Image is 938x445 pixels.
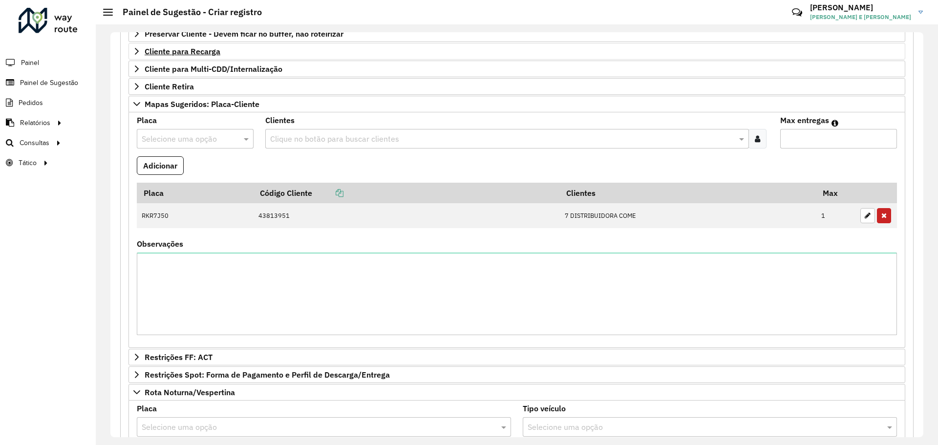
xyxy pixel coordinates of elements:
[128,366,905,383] a: Restrições Spot: Forma de Pagamento e Perfil de Descarga/Entrega
[128,25,905,42] a: Preservar Cliente - Devem ficar no buffer, não roteirizar
[816,183,855,203] th: Max
[19,98,43,108] span: Pedidos
[810,13,911,21] span: [PERSON_NAME] E [PERSON_NAME]
[145,83,194,90] span: Cliente Retira
[137,403,157,414] label: Placa
[560,203,816,229] td: 7 DISTRIBUIDORA COME
[128,78,905,95] a: Cliente Retira
[128,112,905,348] div: Mapas Sugeridos: Placa-Cliente
[312,188,343,198] a: Copiar
[137,183,254,203] th: Placa
[816,203,855,229] td: 1
[145,30,343,38] span: Preservar Cliente - Devem ficar no buffer, não roteirizar
[137,156,184,175] button: Adicionar
[137,114,157,126] label: Placa
[113,7,262,18] h2: Painel de Sugestão - Criar registro
[20,78,78,88] span: Painel de Sugestão
[254,183,560,203] th: Código Cliente
[523,403,566,414] label: Tipo veículo
[20,118,50,128] span: Relatórios
[128,384,905,401] a: Rota Noturna/Vespertina
[831,119,838,127] em: Máximo de clientes que serão colocados na mesma rota com os clientes informados
[128,349,905,365] a: Restrições FF: ACT
[254,203,560,229] td: 43813951
[780,114,829,126] label: Max entregas
[19,158,37,168] span: Tático
[20,138,49,148] span: Consultas
[145,371,390,379] span: Restrições Spot: Forma de Pagamento e Perfil de Descarga/Entrega
[810,3,911,12] h3: [PERSON_NAME]
[560,183,816,203] th: Clientes
[145,388,235,396] span: Rota Noturna/Vespertina
[145,353,213,361] span: Restrições FF: ACT
[21,58,39,68] span: Painel
[137,203,254,229] td: RKR7J50
[137,238,183,250] label: Observações
[145,100,259,108] span: Mapas Sugeridos: Placa-Cliente
[128,43,905,60] a: Cliente para Recarga
[265,114,295,126] label: Clientes
[145,47,220,55] span: Cliente para Recarga
[128,96,905,112] a: Mapas Sugeridos: Placa-Cliente
[787,2,808,23] a: Contato Rápido
[145,65,282,73] span: Cliente para Multi-CDD/Internalização
[128,61,905,77] a: Cliente para Multi-CDD/Internalização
